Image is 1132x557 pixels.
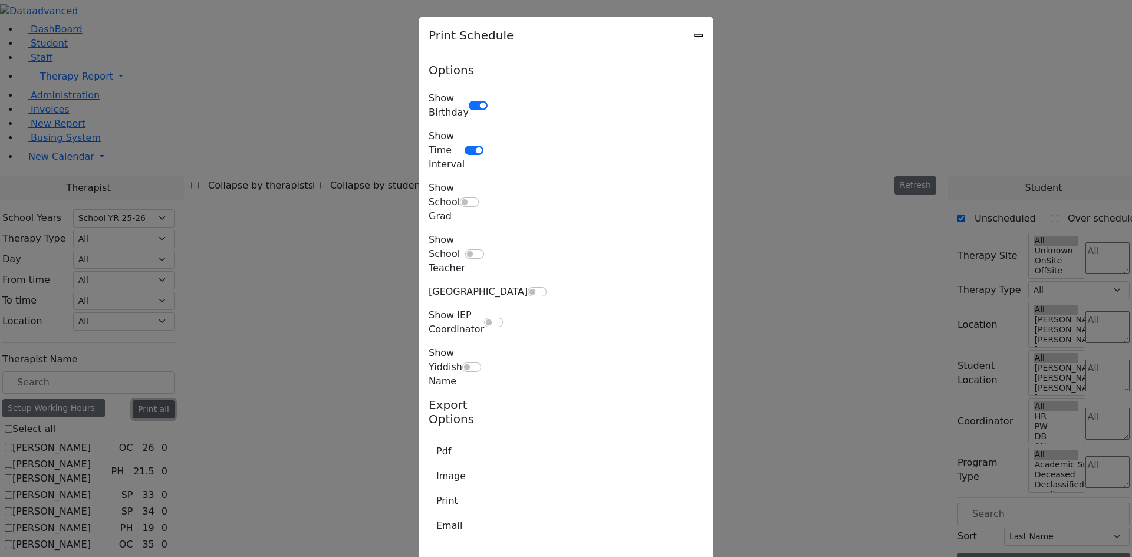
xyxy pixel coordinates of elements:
[429,233,465,275] label: Show School Teacher
[429,398,487,426] h5: Export Options
[429,181,460,223] label: Show School Grad
[429,465,473,487] button: Image
[429,27,514,44] h5: Print Schedule
[429,490,466,512] button: Print
[429,515,470,537] button: Email
[429,63,487,77] h5: Options
[429,440,459,463] button: Pdf
[429,129,465,172] label: Show Time Interval
[429,91,469,120] label: Show Birthday
[429,308,484,337] label: Show IEP Coordinator
[429,285,528,299] label: [GEOGRAPHIC_DATA]
[694,34,703,37] button: Close
[429,346,462,388] label: Show Yiddish Name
